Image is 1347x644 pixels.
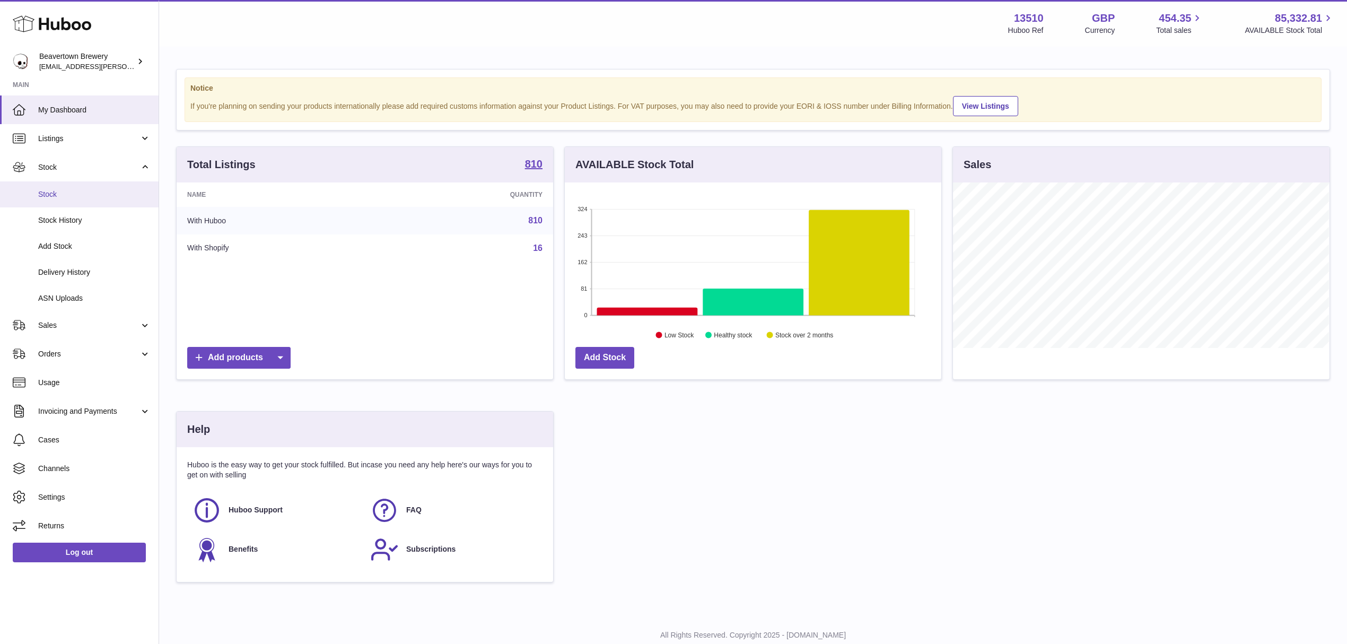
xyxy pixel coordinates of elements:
[38,134,139,144] span: Listings
[575,347,634,369] a: Add Stock
[1008,25,1044,36] div: Huboo Ref
[229,544,258,554] span: Benefits
[578,206,587,212] text: 324
[964,158,991,172] h3: Sales
[38,378,151,388] span: Usage
[177,234,380,262] td: With Shopify
[190,94,1316,116] div: If you're planning on sending your products internationally please add required customs informati...
[584,312,587,318] text: 0
[168,630,1339,640] p: All Rights Reserved. Copyright 2025 - [DOMAIN_NAME]
[38,215,151,225] span: Stock History
[38,267,151,277] span: Delivery History
[38,492,151,502] span: Settings
[38,105,151,115] span: My Dashboard
[1245,11,1334,36] a: 85,332.81 AVAILABLE Stock Total
[370,496,537,525] a: FAQ
[13,54,29,69] img: kit.lowe@beavertownbrewery.co.uk
[533,243,543,253] a: 16
[575,158,694,172] h3: AVAILABLE Stock Total
[380,182,553,207] th: Quantity
[1156,11,1203,36] a: 454.35 Total sales
[581,285,587,292] text: 81
[38,293,151,303] span: ASN Uploads
[187,158,256,172] h3: Total Listings
[177,207,380,234] td: With Huboo
[38,435,151,445] span: Cases
[1245,25,1334,36] span: AVAILABLE Stock Total
[1092,11,1115,25] strong: GBP
[525,159,543,169] strong: 810
[578,259,587,265] text: 162
[38,189,151,199] span: Stock
[406,505,422,515] span: FAQ
[1275,11,1322,25] span: 85,332.81
[714,332,753,339] text: Healthy stock
[370,535,537,564] a: Subscriptions
[38,521,151,531] span: Returns
[38,162,139,172] span: Stock
[406,544,456,554] span: Subscriptions
[193,535,360,564] a: Benefits
[177,182,380,207] th: Name
[578,232,587,239] text: 243
[190,83,1316,93] strong: Notice
[528,216,543,225] a: 810
[1156,25,1203,36] span: Total sales
[953,96,1018,116] a: View Listings
[229,505,283,515] span: Huboo Support
[38,464,151,474] span: Channels
[1085,25,1115,36] div: Currency
[187,347,291,369] a: Add products
[664,332,694,339] text: Low Stock
[39,51,135,72] div: Beavertown Brewery
[187,422,210,437] h3: Help
[775,332,833,339] text: Stock over 2 months
[38,320,139,330] span: Sales
[1159,11,1191,25] span: 454.35
[187,460,543,480] p: Huboo is the easy way to get your stock fulfilled. But incase you need any help here's our ways f...
[193,496,360,525] a: Huboo Support
[38,349,139,359] span: Orders
[1014,11,1044,25] strong: 13510
[39,62,213,71] span: [EMAIL_ADDRESS][PERSON_NAME][DOMAIN_NAME]
[525,159,543,171] a: 810
[38,241,151,251] span: Add Stock
[38,406,139,416] span: Invoicing and Payments
[13,543,146,562] a: Log out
